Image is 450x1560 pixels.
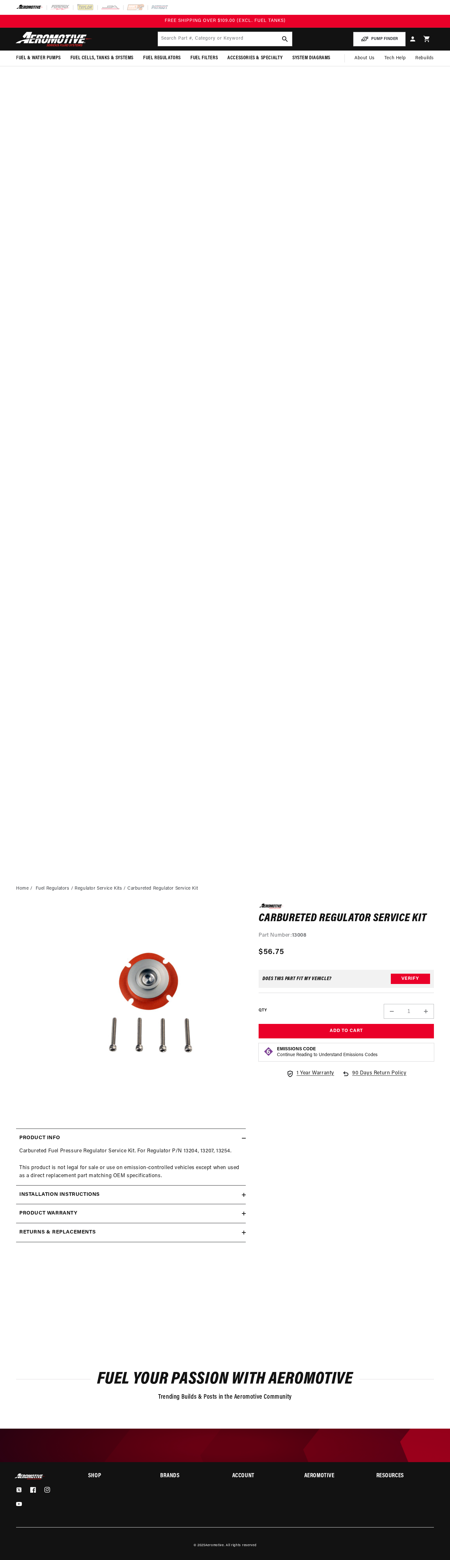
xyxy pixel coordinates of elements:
summary: Brands [160,1473,218,1479]
a: Home [16,885,29,892]
strong: Emissions Code [277,1047,316,1052]
button: PUMP FINDER [353,32,406,46]
span: Trending Builds & Posts in the Aeromotive Community [158,1394,292,1400]
summary: Fuel & Water Pumps [11,51,66,66]
button: search button [278,32,292,46]
summary: Fuel Regulators [138,51,186,66]
h2: Product warranty [19,1209,78,1218]
nav: breadcrumbs [16,885,434,892]
img: Emissions code [263,1046,274,1057]
summary: Resources [376,1473,434,1479]
summary: Product warranty [16,1204,246,1223]
h2: Fuel Your Passion with Aeromotive [16,1372,434,1387]
summary: Installation Instructions [16,1186,246,1204]
strong: 13008 [292,933,307,938]
label: QTY [259,1008,267,1013]
button: Add to Cart [259,1024,434,1038]
h2: Product Info [19,1134,60,1142]
small: All rights reserved [226,1544,256,1547]
p: Continue Reading to Understand Emissions Codes [277,1052,378,1058]
span: About Us [354,56,375,61]
span: Fuel Regulators [143,55,181,61]
summary: Shop [88,1473,146,1479]
summary: Accessories & Specialty [223,51,288,66]
span: Rebuilds [415,55,434,62]
span: Accessories & Specialty [227,55,283,61]
summary: Fuel Cells, Tanks & Systems [66,51,138,66]
span: 1 Year Warranty [297,1069,334,1078]
summary: Tech Help [380,51,410,66]
span: 90 Days Return Policy [352,1069,407,1084]
button: Verify [391,974,430,984]
span: System Diagrams [292,55,330,61]
span: Fuel Filters [190,55,218,61]
summary: System Diagrams [288,51,335,66]
div: Part Number: [259,931,434,940]
h2: Installation Instructions [19,1191,100,1199]
span: FREE SHIPPING OVER $109.00 (EXCL. FUEL TANKS) [165,18,286,23]
a: Aeromotive [205,1544,224,1547]
div: Does This part fit My vehicle? [262,976,332,981]
li: Carbureted Regulator Service Kit [127,885,198,892]
summary: Rebuilds [410,51,439,66]
li: Regulator Service Kits [75,885,127,892]
span: Fuel Cells, Tanks & Systems [70,55,133,61]
h1: Carbureted Regulator Service Kit [259,913,434,924]
a: 90 Days Return Policy [342,1069,407,1084]
span: $56.75 [259,946,284,958]
img: Aeromotive [14,32,94,47]
summary: Returns & replacements [16,1223,246,1242]
media-gallery: Gallery Viewer [16,903,246,1115]
span: Fuel & Water Pumps [16,55,61,61]
summary: Product Info [16,1129,246,1148]
summary: Aeromotive [304,1473,362,1479]
summary: Fuel Filters [186,51,223,66]
h2: Returns & replacements [19,1228,96,1237]
small: © 2025 . [194,1544,225,1547]
img: Aeromotive [14,1473,46,1480]
summary: Account [232,1473,290,1479]
a: 1 Year Warranty [286,1069,334,1078]
span: Tech Help [384,55,406,62]
input: Search by Part Number, Category or Keyword [158,32,292,46]
div: Carbureted Fuel Pressure Regulator Service Kit. For Regulator P/N 13204, 13207, 13254. This produ... [16,1147,246,1180]
a: About Us [350,51,380,66]
button: Emissions CodeContinue Reading to Understand Emissions Codes [277,1046,378,1058]
li: Fuel Regulators [36,885,75,892]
